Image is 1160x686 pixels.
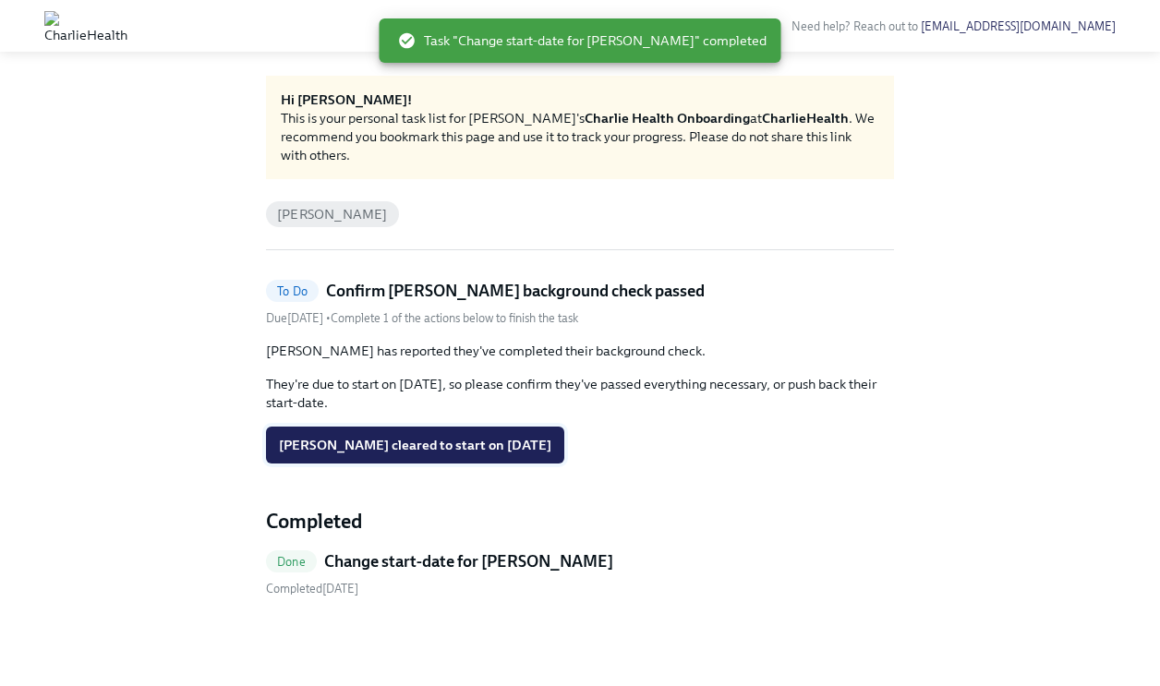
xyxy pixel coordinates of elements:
[921,19,1116,33] a: [EMAIL_ADDRESS][DOMAIN_NAME]
[791,19,1116,33] span: Need help? Reach out to
[266,582,358,596] span: Tuesday, September 16th 2025, 8:11 am
[266,550,894,597] a: DoneChange start-date for [PERSON_NAME] Completed[DATE]
[281,109,879,164] div: This is your personal task list for [PERSON_NAME]'s at . We recommend you bookmark this page and ...
[266,208,399,222] span: [PERSON_NAME]
[266,284,319,298] span: To Do
[266,280,894,327] a: To DoConfirm [PERSON_NAME] background check passedDue[DATE] •Complete 1 of the actions below to f...
[44,11,127,41] img: CharlieHealth
[266,555,317,569] span: Done
[762,110,849,126] strong: CharlieHealth
[266,508,894,536] h4: Completed
[324,550,613,572] h5: Change start-date for [PERSON_NAME]
[266,427,564,463] button: [PERSON_NAME] cleared to start on [DATE]
[266,311,326,325] span: Thursday, September 18th 2025, 10:00 am
[326,280,705,302] h5: Confirm [PERSON_NAME] background check passed
[266,342,894,360] p: [PERSON_NAME] has reported they've completed their background check.
[266,375,894,412] p: They're due to start on [DATE], so please confirm they've passed everything necessary, or push ba...
[281,91,412,108] strong: Hi [PERSON_NAME]!
[398,31,767,50] span: Task "Change start-date for [PERSON_NAME]" completed
[266,309,578,327] div: • Complete 1 of the actions below to finish the task
[279,436,551,454] span: [PERSON_NAME] cleared to start on [DATE]
[585,110,750,126] strong: Charlie Health Onboarding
